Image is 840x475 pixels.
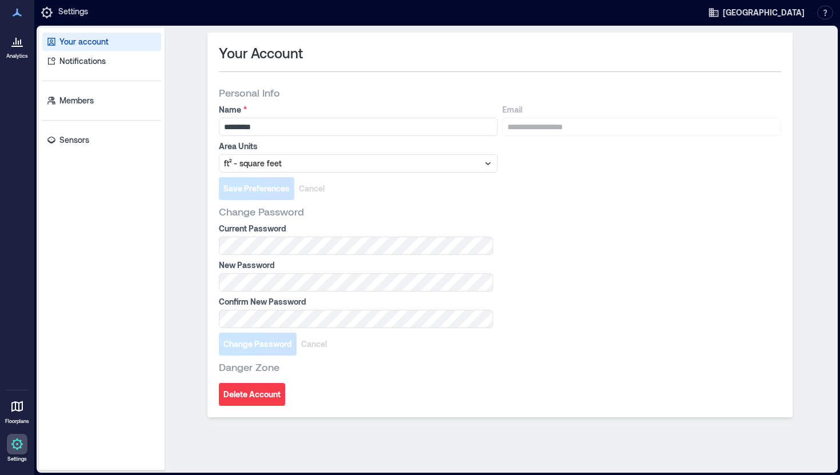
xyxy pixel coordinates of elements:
[502,104,779,115] label: Email
[297,333,331,356] button: Cancel
[219,360,279,374] span: Danger Zone
[59,36,109,47] p: Your account
[7,456,27,462] p: Settings
[219,86,280,99] span: Personal Info
[219,141,495,152] label: Area Units
[5,418,29,425] p: Floorplans
[219,44,303,62] span: Your Account
[723,7,805,18] span: [GEOGRAPHIC_DATA]
[3,430,31,466] a: Settings
[294,177,329,200] button: Cancel
[219,205,304,218] span: Change Password
[301,338,327,350] span: Cancel
[219,383,285,406] button: Delete Account
[219,260,491,271] label: New Password
[219,296,491,308] label: Confirm New Password
[59,134,89,146] p: Sensors
[705,3,808,22] button: [GEOGRAPHIC_DATA]
[42,91,161,110] a: Members
[2,393,33,428] a: Floorplans
[223,389,281,400] span: Delete Account
[6,53,28,59] p: Analytics
[219,104,495,115] label: Name
[58,6,88,19] p: Settings
[223,338,292,350] span: Change Password
[219,333,297,356] button: Change Password
[219,223,491,234] label: Current Password
[299,183,325,194] span: Cancel
[59,95,94,106] p: Members
[42,52,161,70] a: Notifications
[3,27,31,63] a: Analytics
[42,131,161,149] a: Sensors
[59,55,106,67] p: Notifications
[42,33,161,51] a: Your account
[219,177,294,200] button: Save Preferences
[223,183,290,194] span: Save Preferences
